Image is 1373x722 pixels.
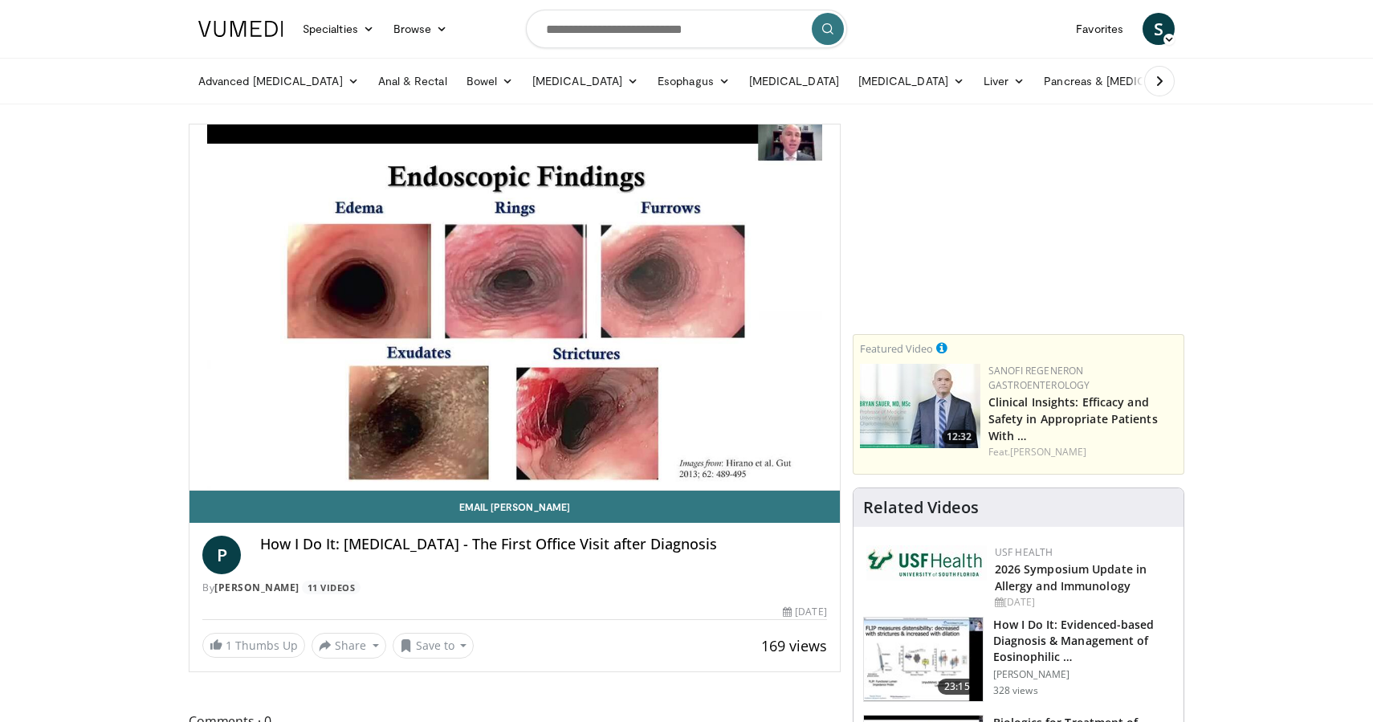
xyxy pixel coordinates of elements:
a: Esophagus [648,65,739,97]
p: 328 views [993,684,1038,697]
a: Email [PERSON_NAME] [189,491,840,523]
span: 1 [226,638,232,653]
img: 6ba8804a-8538-4002-95e7-a8f8012d4a11.png.150x105_q85_autocrop_double_scale_upscale_version-0.2.jpg [866,545,987,581]
a: Liver [974,65,1034,97]
span: 23:15 [938,679,976,695]
a: [PERSON_NAME] [1010,445,1086,459]
div: [DATE] [783,605,826,619]
a: Specialties [293,13,384,45]
iframe: Advertisement [898,124,1139,324]
span: 12:32 [942,430,976,444]
h3: How I Do It: Evidenced-based Diagnosis & Management of Eosinophilic … [993,617,1174,665]
a: [PERSON_NAME] [214,581,299,594]
a: USF Health [995,545,1053,559]
p: [PERSON_NAME] [993,668,1174,681]
a: S [1143,13,1175,45]
img: bf9ce42c-6823-4735-9d6f-bc9dbebbcf2c.png.150x105_q85_crop-smart_upscale.jpg [860,364,980,448]
a: Browse [384,13,458,45]
a: [MEDICAL_DATA] [739,65,849,97]
button: Save to [393,633,475,659]
div: By [202,581,827,595]
a: Bowel [457,65,523,97]
h4: Related Videos [863,498,979,517]
a: [MEDICAL_DATA] [523,65,648,97]
div: Feat. [988,445,1177,459]
a: Anal & Rectal [369,65,457,97]
a: Favorites [1066,13,1133,45]
input: Search topics, interventions [526,10,847,48]
video-js: Video Player [189,124,840,491]
small: Featured Video [860,341,933,356]
a: 1 Thumbs Up [202,633,305,658]
a: 12:32 [860,364,980,448]
h4: How I Do It: [MEDICAL_DATA] - The First Office Visit after Diagnosis [260,536,827,553]
span: 169 views [761,636,827,655]
button: Share [312,633,386,659]
a: 2026 Symposium Update in Allergy and Immunology [995,561,1147,594]
a: 23:15 How I Do It: Evidenced-based Diagnosis & Management of Eosinophilic … [PERSON_NAME] 328 views [863,617,1174,702]
a: Pancreas & [MEDICAL_DATA] [1034,65,1222,97]
a: Advanced [MEDICAL_DATA] [189,65,369,97]
img: VuMedi Logo [198,21,283,37]
a: Sanofi Regeneron Gastroenterology [988,364,1090,392]
a: [MEDICAL_DATA] [849,65,974,97]
div: [DATE] [995,595,1171,610]
img: 6e4cb1ea-3315-45bd-8fbf-4298e81fad3e.150x105_q85_crop-smart_upscale.jpg [864,618,983,701]
a: Clinical Insights: Efficacy and Safety in Appropriate Patients With … [988,394,1158,443]
a: P [202,536,241,574]
a: 11 Videos [302,581,361,594]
